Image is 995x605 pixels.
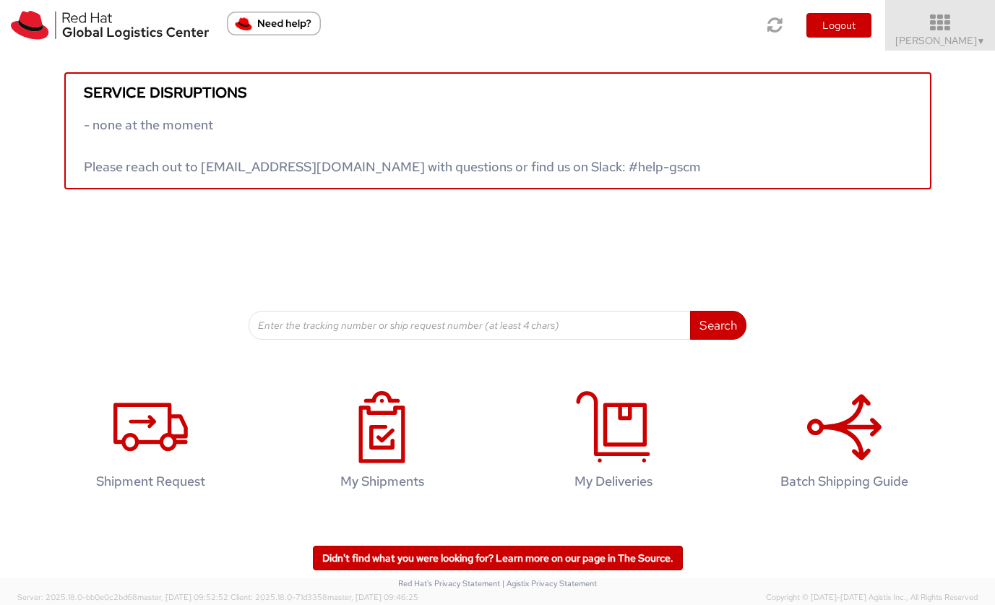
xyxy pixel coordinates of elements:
a: My Deliveries [505,376,722,511]
span: ▼ [977,35,986,47]
span: [PERSON_NAME] [895,34,986,47]
a: Batch Shipping Guide [736,376,953,511]
a: My Shipments [274,376,491,511]
h4: Batch Shipping Guide [751,474,938,489]
span: Copyright © [DATE]-[DATE] Agistix Inc., All Rights Reserved [766,592,978,604]
button: Search [690,311,746,340]
a: | Agistix Privacy Statement [502,578,597,588]
span: - none at the moment Please reach out to [EMAIL_ADDRESS][DOMAIN_NAME] with questions or find us o... [84,116,701,175]
a: Shipment Request [43,376,259,511]
input: Enter the tracking number or ship request number (at least 4 chars) [249,311,691,340]
span: master, [DATE] 09:52:52 [137,592,228,602]
span: Client: 2025.18.0-71d3358 [231,592,418,602]
h5: Service disruptions [84,85,912,100]
button: Logout [806,13,871,38]
button: Need help? [227,12,321,35]
span: Server: 2025.18.0-bb0e0c2bd68 [17,592,228,602]
span: master, [DATE] 09:46:25 [327,592,418,602]
img: rh-logistics-00dfa346123c4ec078e1.svg [11,11,209,40]
a: Red Hat's Privacy Statement [398,578,500,588]
h4: Shipment Request [58,474,244,489]
a: Didn't find what you were looking for? Learn more on our page in The Source. [313,546,683,570]
h4: My Shipments [289,474,475,489]
h4: My Deliveries [520,474,707,489]
a: Service disruptions - none at the moment Please reach out to [EMAIL_ADDRESS][DOMAIN_NAME] with qu... [64,72,931,189]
